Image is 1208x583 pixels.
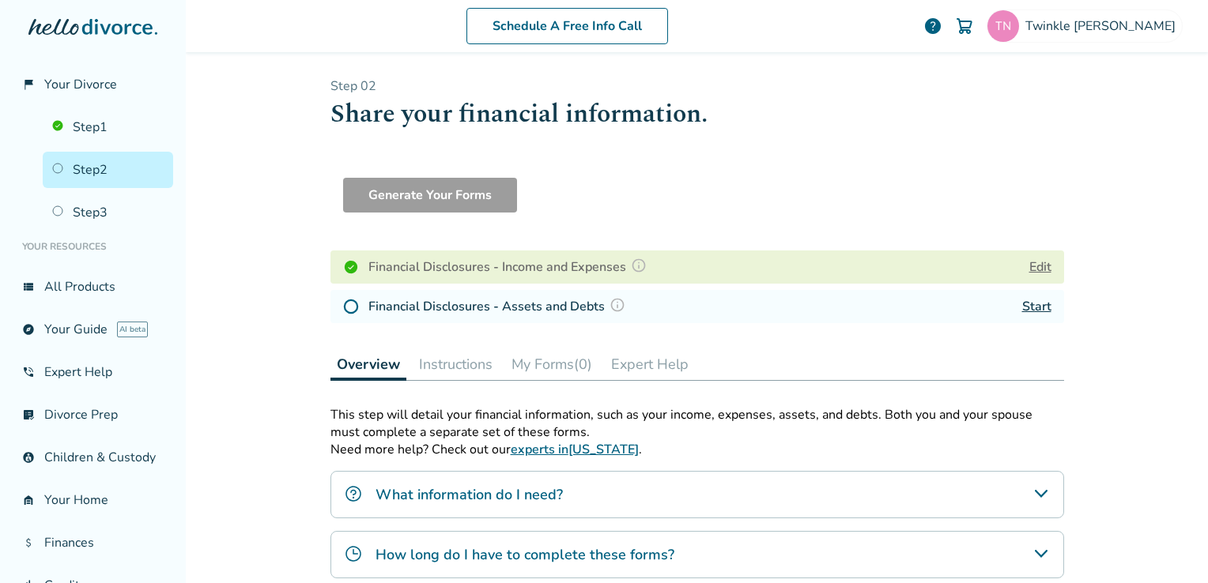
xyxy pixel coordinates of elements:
[368,296,630,317] h4: Financial Disclosures - Assets and Debts
[43,152,173,188] a: Step2
[13,397,173,433] a: list_alt_checkDivorce Prep
[343,299,359,314] img: Not Started
[376,484,563,505] h4: What information do I need?
[343,178,517,213] button: Generate Your Forms
[368,257,651,277] h4: Financial Disclosures - Income and Expenses
[466,8,668,44] a: Schedule A Free Info Call
[13,269,173,305] a: view_listAll Products
[343,259,359,275] img: Completed
[413,348,499,380] button: Instructions
[923,17,942,36] a: help
[22,536,35,549] span: attach_money
[22,494,35,506] span: garage_home
[376,544,674,565] h4: How long do I have to complete these forms?
[43,109,173,145] a: Step1
[13,525,173,561] a: attach_moneyFinances
[1022,298,1051,315] a: Start
[511,441,639,458] a: experts in[US_STATE]
[43,194,173,231] a: Step3
[330,406,1064,441] p: This step will detail your financial information, such as your income, expenses, assets, and debt...
[955,17,974,36] img: Cart
[631,258,647,273] img: Question Mark
[22,323,35,336] span: explore
[605,348,695,380] button: Expert Help
[13,311,173,348] a: exploreYour GuideAI beta
[22,451,35,464] span: account_child
[1129,507,1208,583] iframe: Chat Widget
[22,280,35,293] span: view_list
[13,482,173,518] a: garage_homeYour Home
[13,354,173,390] a: phone_in_talkExpert Help
[330,441,1064,458] p: Need more help? Check out our .
[44,76,117,93] span: Your Divorce
[610,297,625,313] img: Question Mark
[22,366,35,378] span: phone_in_talk
[505,348,598,380] button: My Forms(0)
[1025,17,1182,35] span: Twinkle [PERSON_NAME]
[330,77,1064,95] p: Step 0 2
[13,66,173,103] a: flag_2Your Divorce
[13,439,173,476] a: account_childChildren & Custody
[22,408,35,421] span: list_alt_check
[344,484,363,503] img: What information do I need?
[22,78,35,91] span: flag_2
[330,471,1064,518] div: What information do I need?
[13,231,173,262] li: Your Resources
[987,10,1019,42] img: twwinnkle@yahoo.com
[330,95,1064,134] h1: Share your financial information.
[330,348,406,381] button: Overview
[330,531,1064,578] div: How long do I have to complete these forms?
[344,544,363,563] img: How long do I have to complete these forms?
[1029,258,1051,276] button: Edit
[117,322,148,337] span: AI beta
